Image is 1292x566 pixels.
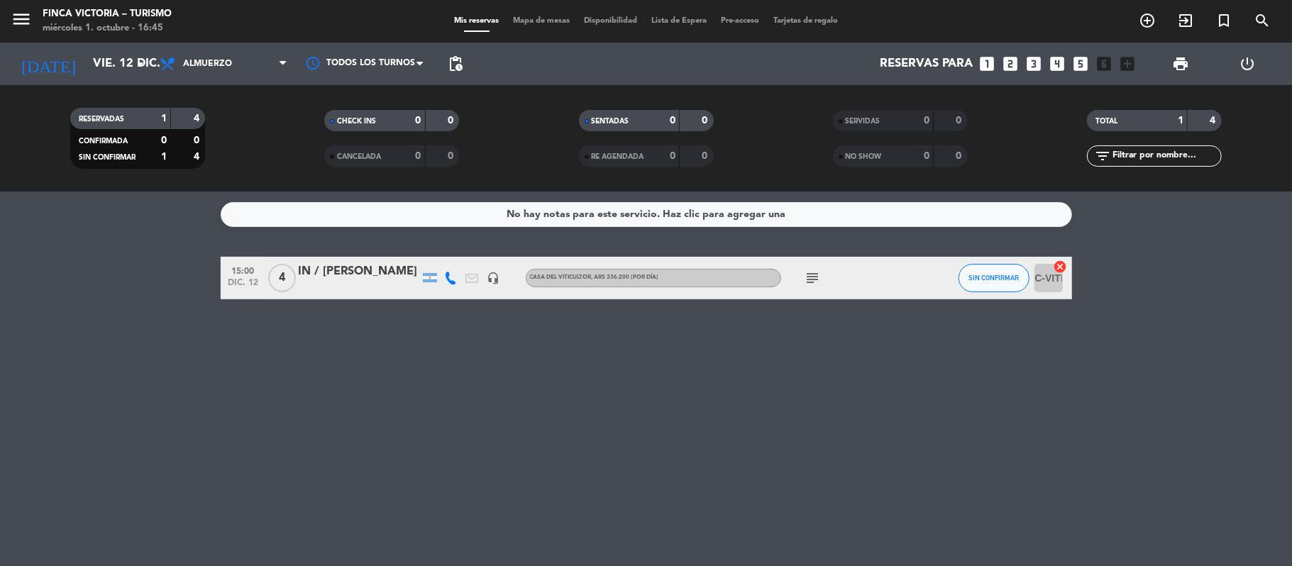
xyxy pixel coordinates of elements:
span: print [1172,55,1189,72]
strong: 0 [702,116,710,126]
div: LOG OUT [1214,43,1281,85]
strong: 0 [702,151,710,161]
i: [DATE] [11,48,86,79]
span: Mapa de mesas [506,17,577,25]
i: looks_5 [1072,55,1091,73]
strong: 0 [670,116,675,126]
strong: 4 [194,113,202,123]
strong: 0 [924,116,929,126]
strong: 0 [448,151,456,161]
i: looks_3 [1025,55,1044,73]
span: TOTAL [1095,118,1117,125]
i: exit_to_app [1177,12,1194,29]
strong: 0 [956,116,964,126]
strong: 4 [1210,116,1218,126]
span: Tarjetas de regalo [766,17,845,25]
span: RESERVADAS [79,116,124,123]
span: pending_actions [447,55,464,72]
div: FINCA VICTORIA – TURISMO [43,7,172,21]
i: add_box [1119,55,1137,73]
i: looks_4 [1049,55,1067,73]
i: headset_mic [487,272,500,284]
span: Casa del Viticultor [530,274,659,280]
strong: 0 [924,151,929,161]
span: CONFIRMADA [79,138,128,145]
span: Disponibilidad [577,17,644,25]
strong: 0 [416,151,421,161]
strong: 1 [161,152,167,162]
i: looks_one [978,55,997,73]
i: turned_in_not [1215,12,1232,29]
div: No hay notas para este servicio. Haz clic para agregar una [507,206,785,223]
span: 15:00 [226,262,261,278]
i: filter_list [1094,148,1111,165]
input: Filtrar por nombre... [1111,148,1221,164]
div: IN / [PERSON_NAME] [299,262,419,281]
i: subject [805,270,822,287]
span: , ARS 336.200 (Por día) [592,274,659,280]
button: menu [11,9,32,35]
span: NO SHOW [846,153,882,160]
i: menu [11,9,32,30]
strong: 0 [194,135,202,145]
span: Lista de Espera [644,17,714,25]
span: CANCELADA [337,153,381,160]
strong: 0 [161,135,167,145]
button: SIN CONFIRMAR [959,264,1029,292]
strong: 0 [956,151,964,161]
span: dic. 12 [226,278,261,294]
strong: 4 [194,152,202,162]
strong: 1 [1178,116,1183,126]
i: add_circle_outline [1139,12,1156,29]
span: Pre-acceso [714,17,766,25]
i: arrow_drop_down [132,55,149,72]
span: 4 [268,264,296,292]
i: cancel [1054,260,1068,274]
span: Almuerzo [183,59,232,69]
span: SERVIDAS [846,118,880,125]
span: SENTADAS [592,118,629,125]
span: RE AGENDADA [592,153,644,160]
span: Reservas para [880,57,973,71]
strong: 0 [670,151,675,161]
strong: 1 [161,113,167,123]
i: looks_6 [1095,55,1114,73]
div: miércoles 1. octubre - 16:45 [43,21,172,35]
span: Mis reservas [447,17,506,25]
i: looks_two [1002,55,1020,73]
strong: 0 [448,116,456,126]
span: CHECK INS [337,118,376,125]
i: search [1254,12,1271,29]
span: SIN CONFIRMAR [79,154,136,161]
strong: 0 [416,116,421,126]
i: power_settings_new [1239,55,1257,72]
span: SIN CONFIRMAR [968,274,1019,282]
